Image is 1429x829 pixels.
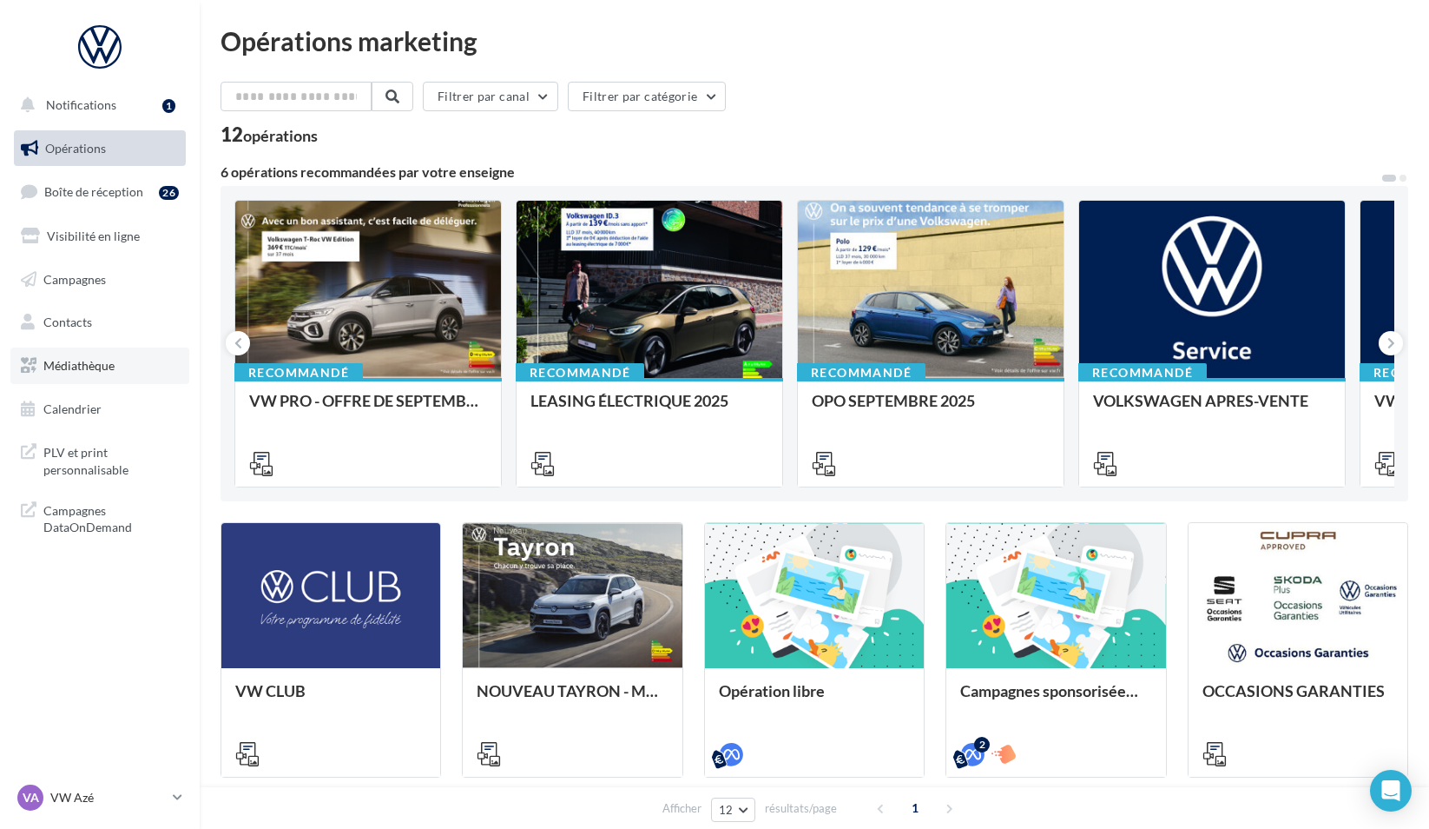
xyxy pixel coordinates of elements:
div: Open Intercom Messenger [1370,770,1412,812]
div: OCCASIONS GARANTIES [1202,682,1393,717]
span: Visibilité en ligne [47,229,140,243]
a: Contacts [10,304,189,341]
div: opérations [243,128,318,143]
span: Campagnes [43,271,106,286]
div: 6 opérations recommandées par votre enseigne [221,165,1380,179]
span: VA [23,789,39,806]
div: 26 [159,186,179,200]
span: Contacts [43,315,92,329]
div: VW PRO - OFFRE DE SEPTEMBRE 25 [249,392,487,427]
span: Notifications [46,97,116,112]
button: Filtrer par canal [423,82,558,111]
div: LEASING ÉLECTRIQUE 2025 [530,392,768,427]
span: Médiathèque [43,358,115,373]
a: VA VW Azé [14,781,186,814]
a: Calendrier [10,391,189,428]
span: 1 [901,794,929,822]
span: Calendrier [43,401,102,416]
span: Opérations [45,141,106,156]
p: VW Azé [50,789,166,806]
span: résultats/page [765,800,837,817]
button: Filtrer par catégorie [568,82,726,111]
div: Opération libre [719,682,910,717]
div: 1 [162,99,175,113]
a: Visibilité en ligne [10,218,189,255]
button: Notifications 1 [10,87,182,123]
a: Campagnes DataOnDemand [10,492,189,543]
div: Recommandé [516,363,644,382]
span: Boîte de réception [44,184,143,199]
div: NOUVEAU TAYRON - MARS 2025 [477,682,668,717]
a: Boîte de réception26 [10,173,189,210]
a: Campagnes [10,262,189,298]
div: Campagnes sponsorisées OPO [960,682,1151,717]
span: PLV et print personnalisable [43,441,179,478]
a: PLV et print personnalisable [10,434,189,485]
div: 2 [974,737,990,753]
div: Recommandé [1078,363,1207,382]
div: VOLKSWAGEN APRES-VENTE [1093,392,1331,427]
span: 12 [719,803,734,817]
div: Opérations marketing [221,28,1408,54]
span: Campagnes DataOnDemand [43,499,179,536]
div: VW CLUB [235,682,426,717]
div: Recommandé [234,363,363,382]
a: Opérations [10,130,189,167]
div: 12 [221,125,318,144]
div: Recommandé [797,363,925,382]
span: Afficher [662,800,701,817]
button: 12 [711,798,755,822]
a: Médiathèque [10,348,189,384]
div: OPO SEPTEMBRE 2025 [812,392,1050,427]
